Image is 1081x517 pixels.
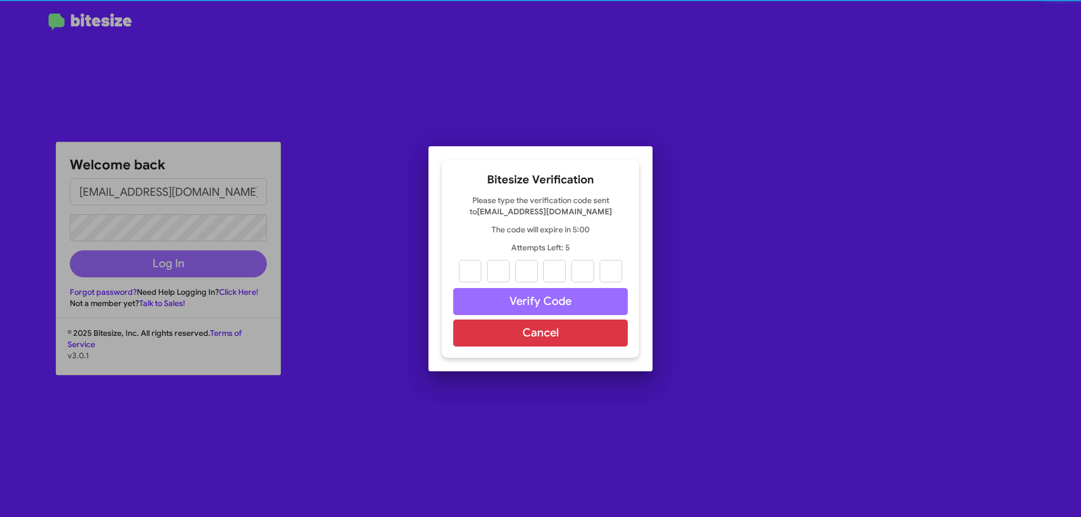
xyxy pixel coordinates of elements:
[453,288,628,315] button: Verify Code
[453,195,628,217] p: Please type the verification code sent to
[453,320,628,347] button: Cancel
[453,171,628,189] h2: Bitesize Verification
[453,224,628,235] p: The code will expire in 5:00
[453,242,628,253] p: Attempts Left: 5
[477,206,612,217] strong: [EMAIL_ADDRESS][DOMAIN_NAME]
